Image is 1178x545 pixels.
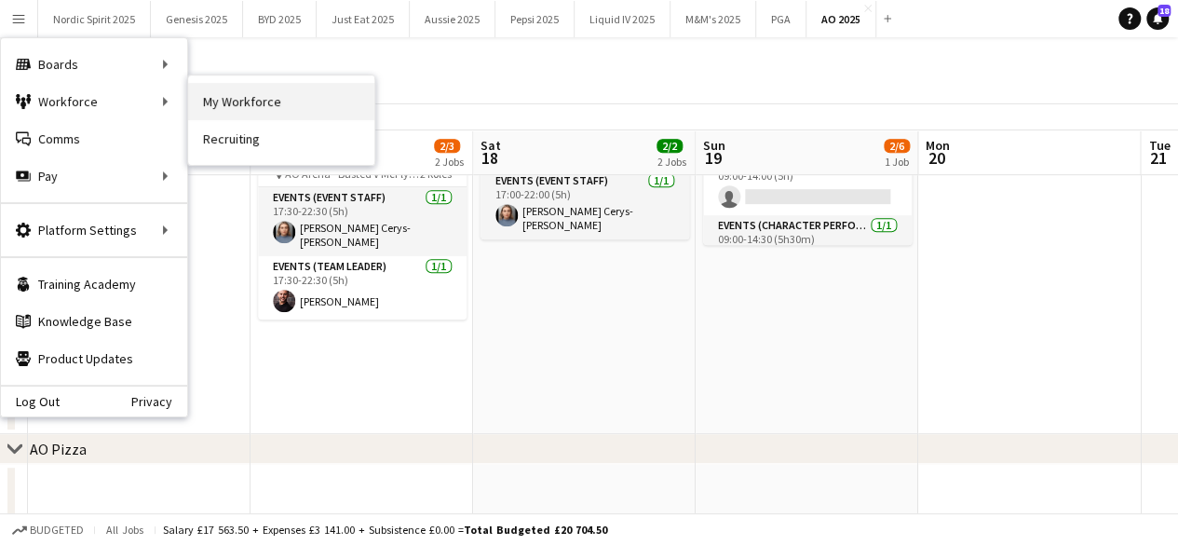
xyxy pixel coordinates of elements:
span: Budgeted [30,524,84,537]
a: Product Updates [1,340,187,377]
span: Sun [703,137,725,154]
div: Salary £17 563.50 + Expenses £3 141.00 + Subsistence £0.00 = [163,523,607,537]
button: M&M's 2025 [670,1,756,37]
span: 2/3 [434,139,460,153]
button: BYD 2025 [243,1,317,37]
div: 1 Job [885,155,909,169]
span: 2/6 [884,139,910,153]
button: AO 2025 [806,1,876,37]
app-card-role: Events (Team Leader)0/109:00-14:00 (5h) [703,152,912,215]
app-card-role: Events (Event Staff)1/117:30-22:30 (5h)[PERSON_NAME] Cerys- [PERSON_NAME] [258,187,467,256]
a: Recruiting [188,120,374,157]
a: Training Academy [1,266,187,303]
span: All jobs [102,523,147,537]
button: Aussie 2025 [410,1,495,37]
span: Sat [481,137,501,154]
button: Liquid IV 2025 [575,1,670,37]
div: Platform Settings [1,211,187,249]
div: Workforce [1,83,187,120]
app-card-role: Events (Event Staff)1/117:00-22:00 (5h)[PERSON_NAME] Cerys- [PERSON_NAME] [481,170,689,239]
a: Knowledge Base [1,303,187,340]
app-card-role: Events (Character Performer)1/109:00-14:30 (5h30m) [703,215,912,279]
div: 2 Jobs [657,155,686,169]
span: 2/2 [657,139,683,153]
app-job-card: 17:30-22:30 (5h)2/2AO Arena - Busted V McFly - Power Play AO Arena - Busted V McFly - Power Play ... [258,105,467,320]
button: Budgeted [9,520,87,540]
a: Log Out [1,394,60,409]
a: My Workforce [188,83,374,120]
span: 19 [700,147,725,169]
span: Tue [1148,137,1170,154]
div: AO Pizza [30,440,87,458]
span: Total Budgeted £20 704.50 [464,523,607,537]
span: 18 [1158,5,1171,17]
app-card-role: Events (Team Leader)1/117:30-22:30 (5h)[PERSON_NAME] [258,256,467,320]
div: Pay [1,157,187,195]
button: Nordic Spirit 2025 [38,1,151,37]
button: Just Eat 2025 [317,1,410,37]
span: 20 [923,147,950,169]
a: 18 [1146,7,1169,30]
span: Mon [926,137,950,154]
button: Pepsi 2025 [495,1,575,37]
button: PGA [756,1,806,37]
a: Comms [1,120,187,157]
button: Genesis 2025 [151,1,243,37]
div: 2 Jobs [435,155,464,169]
span: 21 [1145,147,1170,169]
a: Privacy [131,394,187,409]
div: Boards [1,46,187,83]
span: 18 [478,147,501,169]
